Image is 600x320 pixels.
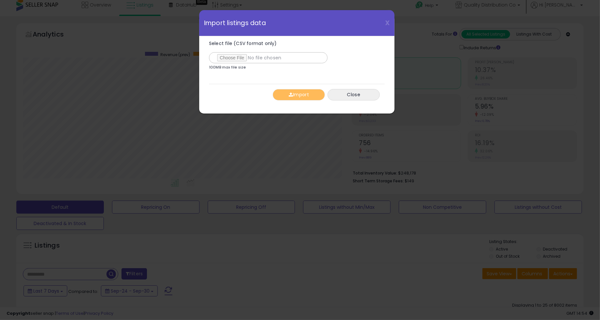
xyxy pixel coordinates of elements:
button: Import [273,89,325,100]
p: 100MB max file size [209,66,246,69]
span: X [385,18,390,27]
span: Import listings data [204,20,266,26]
button: Close [328,89,380,100]
span: Select file (CSV format only) [209,40,277,47]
